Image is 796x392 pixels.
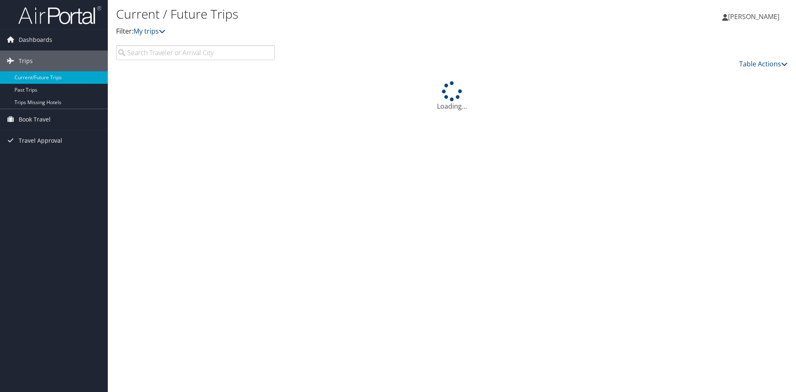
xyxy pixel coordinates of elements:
span: [PERSON_NAME] [728,12,779,21]
input: Search Traveler or Arrival City [116,45,275,60]
span: Travel Approval [19,130,62,151]
img: airportal-logo.png [18,5,101,25]
h1: Current / Future Trips [116,5,564,23]
a: Table Actions [739,59,788,68]
span: Trips [19,51,33,71]
a: [PERSON_NAME] [722,4,788,29]
p: Filter: [116,26,564,37]
span: Book Travel [19,109,51,130]
div: Loading... [116,81,788,111]
a: My trips [133,27,165,36]
span: Dashboards [19,29,52,50]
